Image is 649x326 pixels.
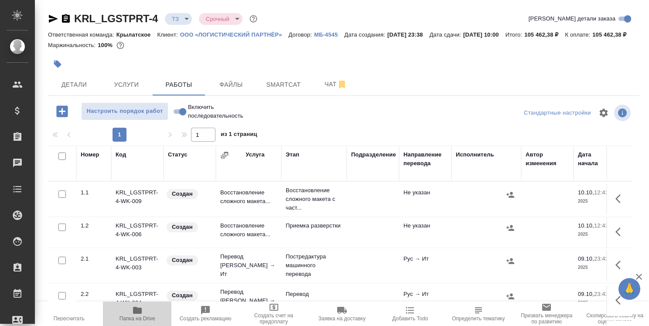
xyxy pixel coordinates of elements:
p: 09.10, [578,291,594,297]
div: 1.1 [81,188,107,197]
p: К оплате: [565,31,592,38]
div: Направление перевода [403,150,447,168]
span: Чат [315,79,357,90]
button: Папка на Drive [103,302,171,326]
span: Работы [158,79,200,90]
p: 12:43 [594,222,608,229]
button: Скопировать ссылку [61,14,71,24]
span: Настроить порядок работ [86,106,164,116]
p: Восстановление сложного макета с част... [286,186,342,212]
span: Включить последовательность [188,103,243,120]
button: Сгруппировать [220,151,229,160]
a: KRL_LGSTPRT-4 [74,13,158,24]
p: 2025 [578,299,613,307]
span: Добавить Todo [392,316,428,322]
p: Дата создания: [345,31,387,38]
button: Добавить работу [50,102,74,120]
button: Призвать менеджера по развитию [512,302,581,326]
p: Создан [172,223,193,231]
div: split button [522,106,593,120]
svg: Отписаться [337,79,347,90]
button: Добавить тэг [48,54,67,74]
div: Заказ еще не согласован с клиентом, искать исполнителей рано [166,221,212,233]
a: ООО «ЛОГИСТИЧЕСКИЙ ПАРТНЁР» [180,31,289,38]
td: Не указан [399,217,451,248]
a: МБ-4545 [314,31,344,38]
div: ТЗ [199,13,243,25]
div: Заказ еще не согласован с клиентом, искать исполнителей рано [166,255,212,266]
button: Назначить [504,255,517,268]
p: Крылатское [116,31,157,38]
div: Услуга [246,150,264,159]
p: Итого: [506,31,524,38]
span: Создать рекламацию [180,316,232,322]
div: Заказ еще не согласован с клиентом, искать исполнителей рано [166,188,212,200]
span: Определить тематику [452,316,505,322]
button: Назначить [504,290,517,303]
p: Создан [172,190,193,198]
button: Скопировать ссылку для ЯМессенджера [48,14,58,24]
div: 2.1 [81,255,107,263]
span: Smartcat [263,79,304,90]
button: Пересчитать [35,302,103,326]
div: Исполнитель [456,150,494,159]
p: Договор: [289,31,314,38]
p: Дата сдачи: [430,31,463,38]
p: 09.10, [578,255,594,262]
span: Детали [53,79,95,90]
div: Код [116,150,126,159]
div: Дата начала [578,150,613,168]
button: 0.00 RUB; [115,40,126,51]
div: Заказ еще не согласован с клиентом, искать исполнителей рано [166,290,212,302]
div: Подразделение [351,150,396,159]
td: KRL_LGSTPRT-4-WK-004 [111,285,164,316]
button: Создать счет на предоплату [239,302,307,326]
div: 2.2 [81,290,107,299]
td: KRL_LGSTPRT-4-WK-003 [111,250,164,281]
button: Создать рекламацию [171,302,239,326]
p: 23:43 [594,255,608,262]
div: Этап [286,150,299,159]
div: ТЗ [165,13,192,25]
button: Доп статусы указывают на важность/срочность заказа [248,13,259,24]
button: Назначить [504,221,517,234]
p: Постредактура машинного перевода [286,252,342,278]
p: Создан [172,256,193,265]
p: 10.10, [578,222,594,229]
td: Не указан [399,184,451,214]
div: Статус [168,150,188,159]
span: Пересчитать [54,316,85,322]
td: Восстановление сложного макета... [216,217,281,248]
button: Здесь прячутся важные кнопки [610,290,631,311]
span: [PERSON_NAME] детали заказа [529,14,615,23]
button: Назначить [504,188,517,201]
button: Определить тематику [444,302,512,326]
td: Рус → Ит [399,285,451,316]
p: 2025 [578,263,613,272]
span: Настроить таблицу [593,102,614,123]
span: Заявка на доставку [318,316,365,322]
td: Рус → Ит [399,250,451,281]
td: KRL_LGSTPRT-4-WK-009 [111,184,164,214]
button: Заявка на доставку [308,302,376,326]
td: KRL_LGSTPRT-4-WK-006 [111,217,164,248]
button: Добавить Todo [376,302,444,326]
span: Скопировать ссылку на оценку заказа [586,312,644,325]
button: 🙏 [618,278,640,300]
div: Номер [81,150,99,159]
p: 10.10, [578,189,594,196]
button: ТЗ [169,15,181,23]
button: Здесь прячутся важные кнопки [610,221,631,242]
button: Скопировать ссылку на оценку заказа [581,302,649,326]
p: 2025 [578,230,613,239]
p: 12:43 [594,189,608,196]
p: Создан [172,291,193,300]
button: Настроить порядок работ [81,102,168,120]
span: Услуги [106,79,147,90]
p: Ответственная команда: [48,31,116,38]
button: Здесь прячутся важные кнопки [610,255,631,275]
p: 105 462,38 ₽ [592,31,633,38]
p: 2025 [578,197,613,206]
